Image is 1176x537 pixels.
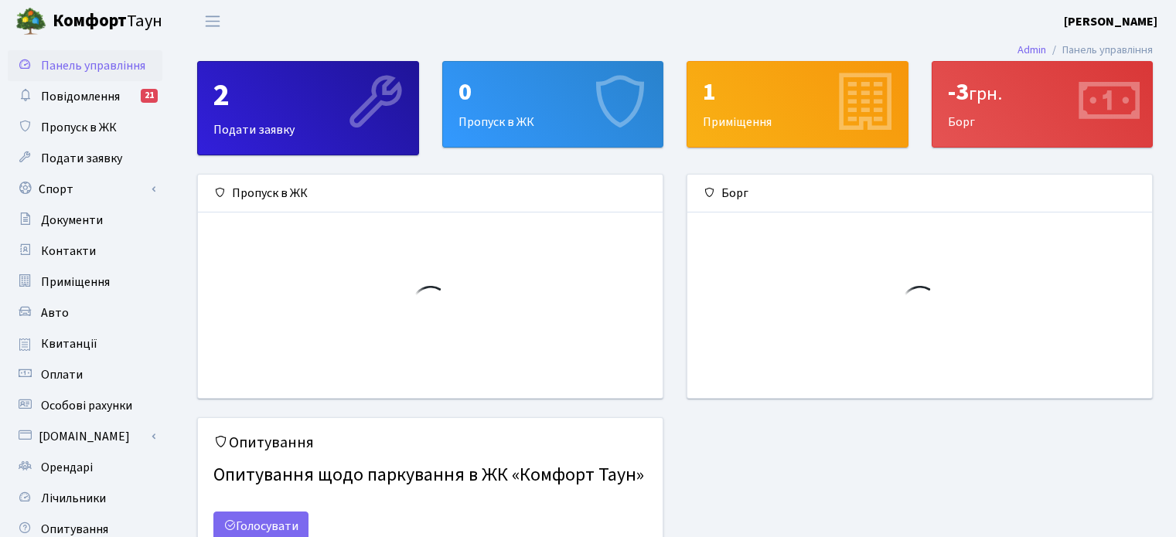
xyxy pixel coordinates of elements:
span: Таун [53,8,162,35]
span: Лічильники [41,490,106,507]
span: грн. [969,80,1002,107]
span: Подати заявку [41,150,122,167]
div: 0 [458,77,648,107]
a: Орендарі [8,452,162,483]
h4: Опитування щодо паркування в ЖК «Комфорт Таун» [213,458,647,493]
a: 0Пропуск в ЖК [442,61,664,148]
a: Панель управління [8,50,162,81]
a: Лічильники [8,483,162,514]
a: 2Подати заявку [197,61,419,155]
div: Пропуск в ЖК [198,175,663,212]
span: Орендарі [41,459,93,476]
span: Контакти [41,243,96,260]
a: Квитанції [8,328,162,359]
h5: Опитування [213,433,647,452]
a: Особові рахунки [8,390,162,421]
a: 1Приміщення [687,61,908,148]
span: Приміщення [41,274,110,291]
span: Оплати [41,366,83,383]
a: Оплати [8,359,162,390]
span: Панель управління [41,57,145,74]
div: Приміщення [687,62,908,147]
span: Квитанції [41,335,97,352]
a: Авто [8,297,162,328]
div: 21 [141,89,158,103]
a: Документи [8,205,162,236]
a: Пропуск в ЖК [8,112,162,143]
a: [PERSON_NAME] [1064,12,1157,31]
b: Комфорт [53,8,127,33]
nav: breadcrumb [994,34,1176,66]
div: -3 [948,77,1137,107]
span: Повідомлення [41,88,120,105]
a: Admin [1017,42,1046,58]
div: 2 [213,77,403,114]
span: Пропуск в ЖК [41,119,117,136]
span: Авто [41,304,69,321]
img: logo.png [15,6,46,37]
span: Особові рахунки [41,397,132,414]
div: Борг [932,62,1153,147]
div: Борг [687,175,1152,212]
a: [DOMAIN_NAME] [8,421,162,452]
a: Повідомлення21 [8,81,162,112]
a: Контакти [8,236,162,267]
span: Документи [41,212,103,229]
div: 1 [703,77,892,107]
a: Спорт [8,174,162,205]
div: Подати заявку [198,62,418,155]
li: Панель управління [1046,42,1153,59]
a: Подати заявку [8,143,162,174]
div: Пропуск в ЖК [443,62,663,147]
button: Переключити навігацію [193,8,232,34]
a: Приміщення [8,267,162,297]
b: [PERSON_NAME] [1064,13,1157,30]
